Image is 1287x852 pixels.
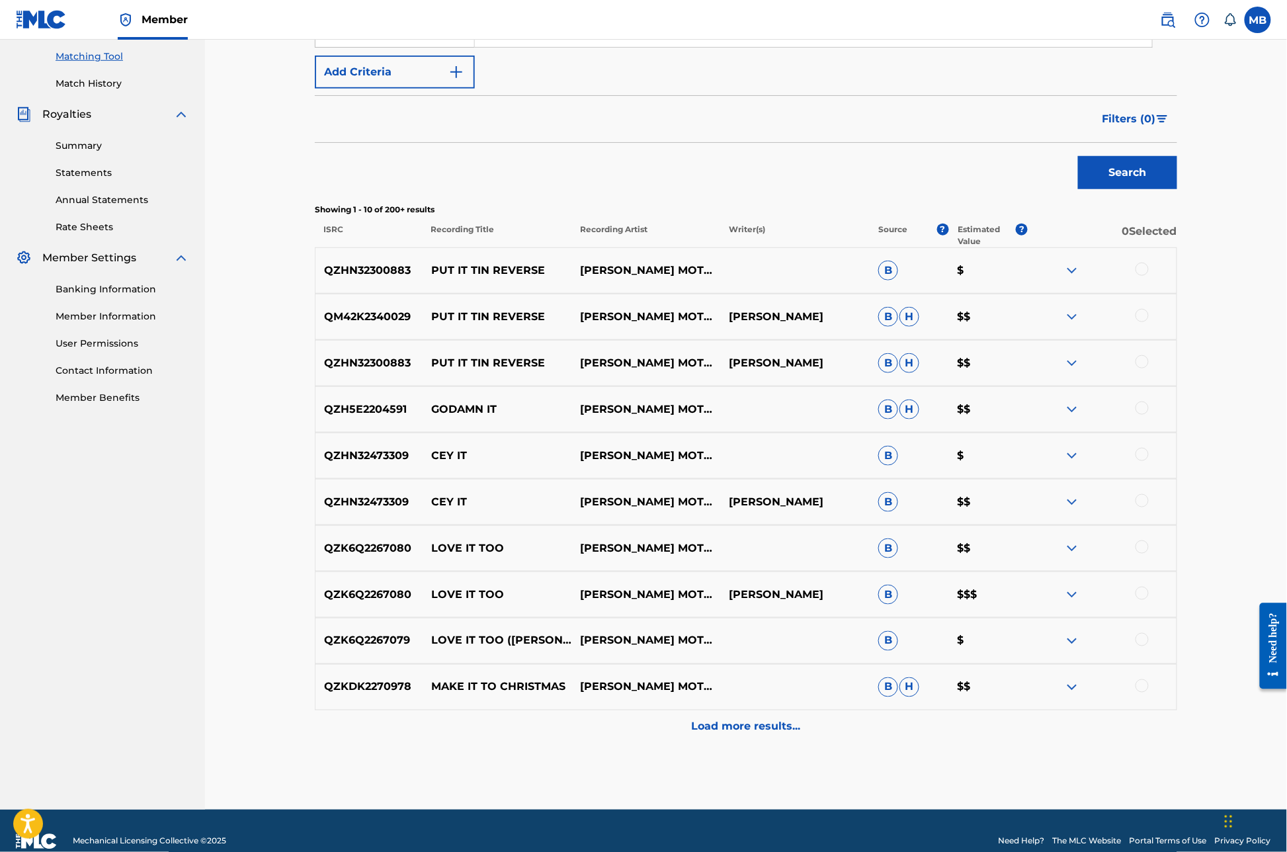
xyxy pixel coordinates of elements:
p: QZKDK2270978 [315,679,423,695]
div: Drag [1225,802,1233,841]
p: QZHN32300883 [315,263,423,278]
span: H [899,353,919,373]
a: Public Search [1155,7,1181,33]
img: expand [1064,587,1080,603]
img: expand [173,106,189,122]
p: [PERSON_NAME] MOTORCYCLE [571,587,720,603]
a: Banking Information [56,282,189,296]
p: QM42K2340029 [315,309,423,325]
a: User Permissions [56,337,189,351]
span: B [878,585,898,605]
p: [PERSON_NAME] MOTORCYCLE [571,679,720,695]
a: Contact Information [56,364,189,378]
button: Add Criteria [315,56,475,89]
p: Recording Title [422,224,571,247]
span: B [878,400,898,419]
p: CEY IT [423,448,571,464]
p: Showing 1 - 10 of 200+ results [315,204,1177,216]
p: QZHN32473309 [315,448,423,464]
p: [PERSON_NAME] [721,309,870,325]
p: [PERSON_NAME] MOTORCYCLE [571,448,720,464]
span: B [878,353,898,373]
img: expand [1064,448,1080,464]
p: Source [879,224,908,247]
span: B [878,261,898,280]
a: Rate Sheets [56,220,189,234]
img: MLC Logo [16,10,67,29]
p: QZHN32300883 [315,355,423,371]
img: help [1194,12,1210,28]
p: MAKE IT TO CHRISTMAS [423,679,571,695]
span: H [899,677,919,697]
iframe: Resource Center [1250,589,1287,704]
button: Filters (0) [1095,103,1177,136]
span: ? [1016,224,1028,235]
img: expand [1064,540,1080,556]
span: Royalties [42,106,91,122]
span: B [878,677,898,697]
p: [PERSON_NAME] [721,494,870,510]
span: Filters ( 0 ) [1102,111,1156,127]
p: LOVE IT TOO [423,540,571,556]
a: Privacy Policy [1215,835,1271,847]
span: B [878,492,898,512]
p: QZH5E2204591 [315,402,423,417]
div: User Menu [1245,7,1271,33]
p: CEY IT [423,494,571,510]
a: Statements [56,166,189,180]
span: B [878,307,898,327]
span: Mechanical Licensing Collective © 2025 [73,835,226,847]
span: B [878,631,898,651]
img: Royalties [16,106,32,122]
button: Search [1078,156,1177,189]
img: expand [1064,679,1080,695]
span: B [878,538,898,558]
p: $$ [948,679,1027,695]
p: QZHN32473309 [315,494,423,510]
img: expand [1064,633,1080,649]
img: expand [1064,355,1080,371]
p: ISRC [315,224,422,247]
a: The MLC Website [1053,835,1122,847]
img: expand [1064,263,1080,278]
p: LOVE IT TOO [423,587,571,603]
a: Annual Statements [56,193,189,207]
div: Notifications [1224,13,1237,26]
p: QZK6Q2267080 [315,587,423,603]
span: H [899,307,919,327]
a: Summary [56,139,189,153]
a: Member Information [56,310,189,323]
p: [PERSON_NAME] MOTORCYCLE [571,355,720,371]
p: $$$ [948,587,1027,603]
p: Writer(s) [720,224,870,247]
span: ? [937,224,949,235]
img: expand [1064,402,1080,417]
p: Recording Artist [571,224,721,247]
img: filter [1157,115,1168,123]
p: [PERSON_NAME] [721,355,870,371]
p: PUT IT TIN REVERSE [423,263,571,278]
p: [PERSON_NAME] [721,587,870,603]
p: $$ [948,402,1027,417]
img: logo [16,833,57,849]
p: $$ [948,494,1027,510]
p: [PERSON_NAME] MOTORCYCLE [571,263,720,278]
p: [PERSON_NAME] MOTORCYCLE [571,309,720,325]
p: $$ [948,540,1027,556]
p: $ [948,448,1027,464]
p: PUT IT TIN REVERSE [423,309,571,325]
p: Load more results... [692,719,801,735]
a: Need Help? [999,835,1045,847]
span: Member [142,12,188,27]
p: QZK6Q2267080 [315,540,423,556]
span: B [878,446,898,466]
span: Member Settings [42,250,136,266]
p: QZK6Q2267079 [315,633,423,649]
iframe: Chat Widget [1221,788,1287,852]
p: GODAMN IT [423,402,571,417]
p: PUT IT TIN REVERSE [423,355,571,371]
img: 9d2ae6d4665cec9f34b9.svg [448,64,464,80]
img: search [1160,12,1176,28]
